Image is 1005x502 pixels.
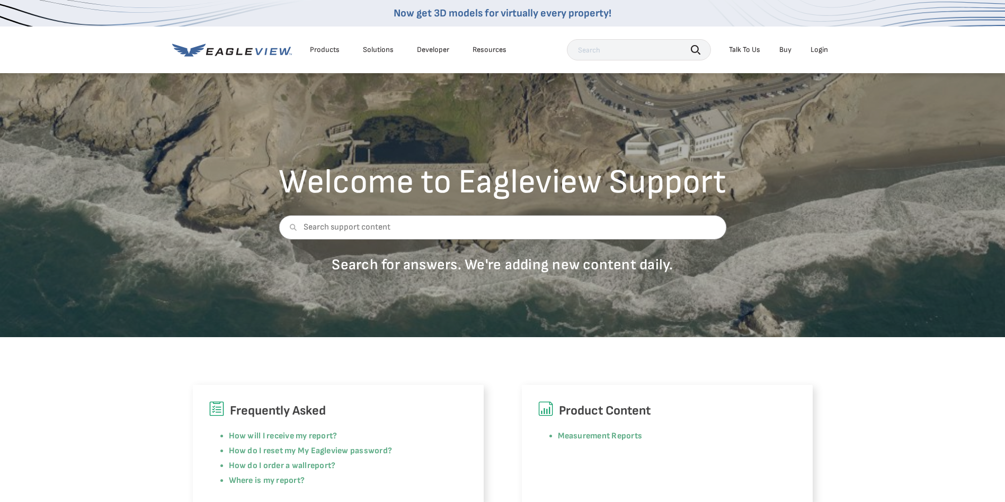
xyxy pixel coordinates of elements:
[279,165,726,199] h2: Welcome to Eagleview Support
[473,45,506,55] div: Resources
[229,446,393,456] a: How do I reset my My Eagleview password?
[811,45,828,55] div: Login
[279,215,726,240] input: Search support content
[307,461,331,471] a: report
[229,475,305,486] a: Where is my report?
[363,45,394,55] div: Solutions
[417,45,449,55] a: Developer
[394,7,611,20] a: Now get 3D models for virtually every property!
[209,401,468,421] h6: Frequently Asked
[567,39,711,60] input: Search
[779,45,791,55] a: Buy
[538,401,797,421] h6: Product Content
[729,45,760,55] div: Talk To Us
[331,461,335,471] a: ?
[310,45,340,55] div: Products
[279,256,726,274] p: Search for answers. We're adding new content daily.
[229,461,307,471] a: How do I order a wall
[229,431,337,441] a: How will I receive my report?
[558,431,643,441] a: Measurement Reports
